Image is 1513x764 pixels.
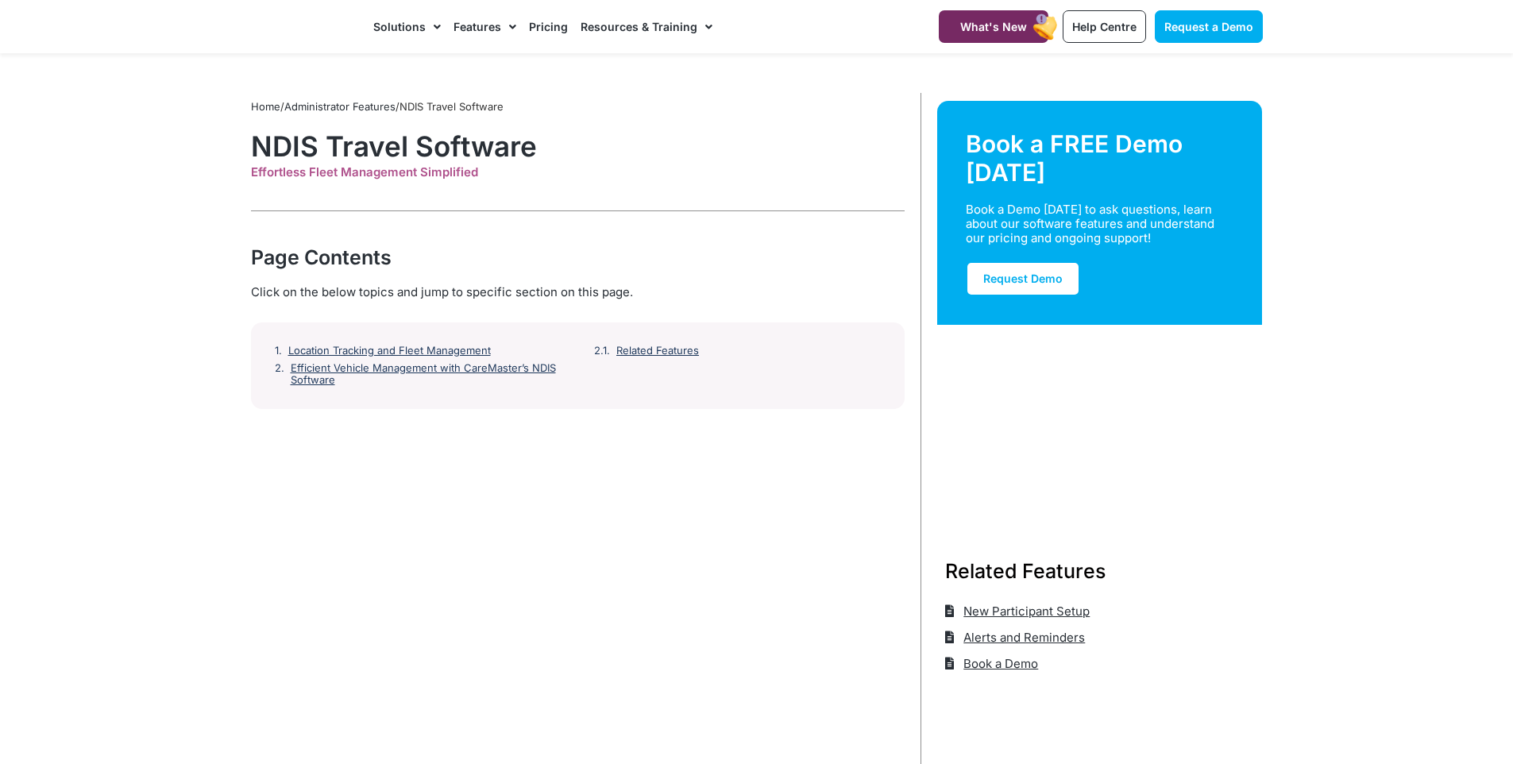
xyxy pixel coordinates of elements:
[966,203,1215,245] div: Book a Demo [DATE] to ask questions, learn about our software features and understand our pricing...
[945,557,1255,585] h3: Related Features
[945,650,1039,677] a: Book a Demo
[937,325,1263,519] img: Support Worker and NDIS Participant out for a coffee.
[251,100,504,113] span: / /
[939,10,1048,43] a: What's New
[959,624,1085,650] span: Alerts and Reminders
[251,15,358,39] img: CareMaster Logo
[966,129,1234,187] div: Book a FREE Demo [DATE]
[251,243,905,272] div: Page Contents
[945,624,1086,650] a: Alerts and Reminders
[983,272,1063,285] span: Request Demo
[1072,20,1137,33] span: Help Centre
[959,650,1038,677] span: Book a Demo
[251,100,280,113] a: Home
[251,165,905,179] div: Effortless Fleet Management Simplified
[959,598,1090,624] span: New Participant Setup
[288,345,491,357] a: Location Tracking and Fleet Management
[251,284,905,301] div: Click on the below topics and jump to specific section on this page.
[251,129,905,163] h1: NDIS Travel Software
[966,261,1080,296] a: Request Demo
[1164,20,1253,33] span: Request a Demo
[1063,10,1146,43] a: Help Centre
[616,345,699,357] a: Related Features
[291,362,572,387] a: Efficient Vehicle Management with CareMaster’s NDIS Software
[960,20,1027,33] span: What's New
[284,100,396,113] a: Administrator Features
[1155,10,1263,43] a: Request a Demo
[945,598,1090,624] a: New Participant Setup
[399,100,504,113] span: NDIS Travel Software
